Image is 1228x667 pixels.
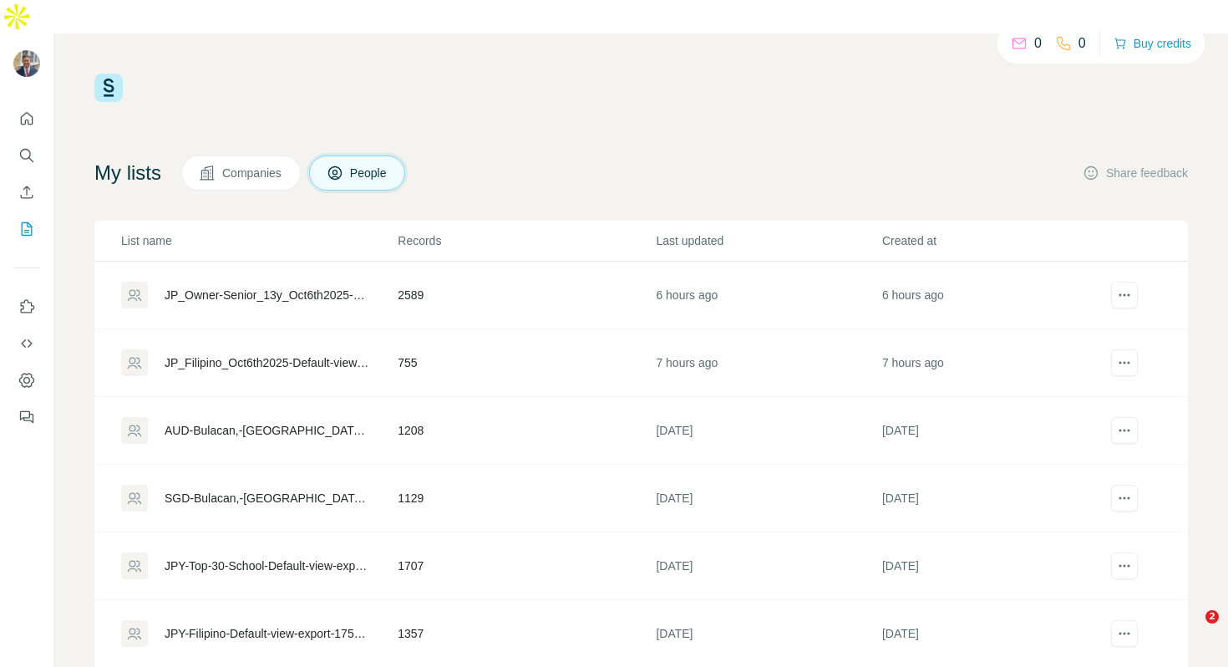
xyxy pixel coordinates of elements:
button: Share feedback [1083,165,1188,181]
span: People [350,165,388,181]
button: actions [1111,417,1138,444]
div: AUD-Bulacan,-[GEOGRAPHIC_DATA],-Cavite-Default-view-export-1754283566858 [165,422,369,439]
p: 0 [1034,33,1042,53]
div: SGD-Bulacan,-[GEOGRAPHIC_DATA],-Laguna-Default-view-export-1754283224127 [165,490,369,507]
td: [DATE] [655,397,880,465]
button: Dashboard [13,365,40,395]
div: JPY-Filipino-Default-view-export-1754204855350 [165,625,369,642]
td: 6 hours ago [655,262,880,329]
td: [DATE] [655,465,880,532]
p: List name [121,232,396,249]
td: 1129 [397,465,655,532]
p: Records [398,232,654,249]
td: [DATE] [881,532,1107,600]
td: 1208 [397,397,655,465]
span: Companies [222,165,283,181]
button: Use Surfe on LinkedIn [13,292,40,322]
button: Enrich CSV [13,177,40,207]
button: actions [1111,282,1138,308]
img: Avatar [13,50,40,77]
button: actions [1111,349,1138,376]
td: [DATE] [655,532,880,600]
button: actions [1111,552,1138,579]
p: Last updated [656,232,880,249]
div: JP_Filipino_Oct6th2025-Default-view-export-1759734720215 [165,354,369,371]
iframe: Intercom live chat [1171,610,1211,650]
td: 7 hours ago [655,329,880,397]
p: 0 [1078,33,1086,53]
button: My lists [13,214,40,244]
td: 2589 [397,262,655,329]
div: JPY-Top-30-School-Default-view-export-1754205592971 [165,558,369,574]
img: Surfe Logo [94,74,123,102]
button: actions [1111,620,1138,647]
h4: My lists [94,160,161,186]
button: Buy credits [1114,32,1191,55]
button: Feedback [13,402,40,432]
button: Search [13,140,40,171]
td: 7 hours ago [881,329,1107,397]
td: 755 [397,329,655,397]
td: [DATE] [881,465,1107,532]
button: Use Surfe API [13,328,40,359]
td: 1707 [397,532,655,600]
div: JP_Owner-Senior_13y_Oct6th2025-Default-view-export-1759739328212 [165,287,369,303]
span: 2 [1205,610,1219,624]
button: Quick start [13,104,40,134]
td: [DATE] [881,397,1107,465]
td: 6 hours ago [881,262,1107,329]
p: Created at [882,232,1106,249]
button: actions [1111,485,1138,512]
